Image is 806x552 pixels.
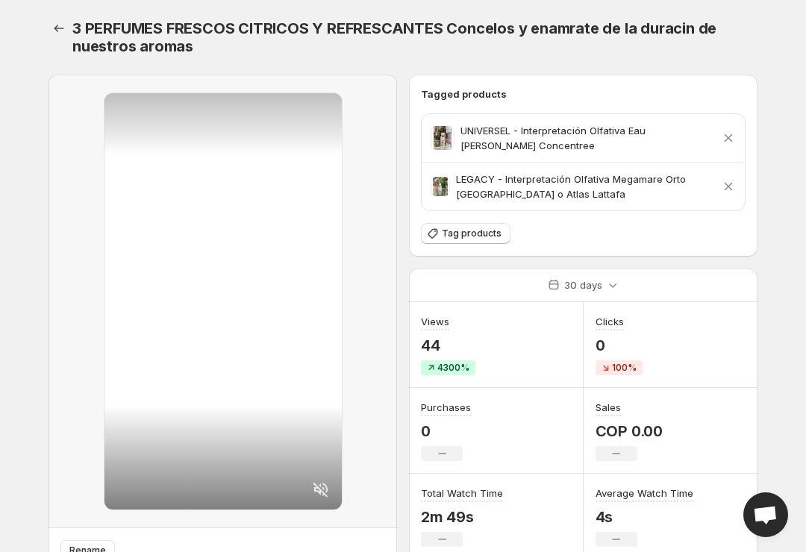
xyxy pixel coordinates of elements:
p: UNIVERSEL - Interpretación Olfativa Eau [PERSON_NAME] Concentree [460,123,715,153]
h3: Sales [596,400,621,415]
button: Tag products [421,223,510,244]
h3: Purchases [421,400,471,415]
p: 44 [421,336,475,354]
div: Open chat [743,492,788,537]
span: 4300% [437,362,469,374]
p: LEGACY - Interpretación Olfativa Megamare Orto [GEOGRAPHIC_DATA] o Atlas Lattafa [456,172,715,201]
span: Tag products [442,228,502,239]
h3: Views [421,314,449,329]
p: 4s [596,508,693,526]
h3: Average Watch Time [596,486,693,501]
p: 0 [421,422,471,440]
span: 3 PERFUMES FRESCOS CITRICOS Y REFRESCANTES Concelos y enamrate de la duracin de nuestros aromas [72,19,716,55]
p: COP 0.00 [596,422,663,440]
button: Settings [49,18,69,39]
h3: Clicks [596,314,624,329]
p: 30 days [564,277,602,292]
p: 2m 49s [421,508,503,526]
h6: Tagged products [421,87,746,101]
span: 100% [612,362,637,374]
p: 0 [596,336,643,354]
h3: Total Watch Time [421,486,503,501]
